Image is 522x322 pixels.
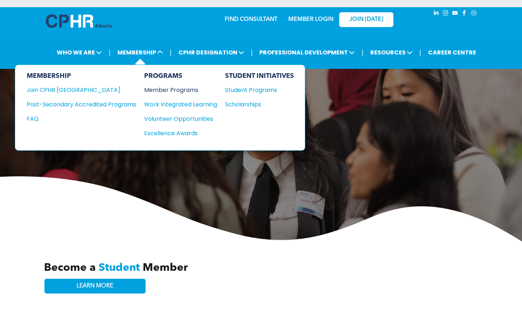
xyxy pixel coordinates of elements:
[442,9,450,19] a: instagram
[225,100,294,109] a: Scholarships
[176,46,246,59] span: CPHR DESIGNATION
[225,100,287,109] div: Scholarships
[225,85,287,94] div: Student Programs
[144,72,217,80] div: PROGRAMS
[99,263,140,273] span: Student
[144,114,217,123] a: Volunteer Opportunities
[143,263,188,273] span: Member
[225,17,277,22] a: FIND CONSULTANT
[109,45,111,60] li: |
[451,9,459,19] a: youtube
[44,263,96,273] span: Become a
[77,283,113,290] span: LEARN MORE
[115,46,165,59] span: MEMBERSHIP
[368,46,415,59] span: RESOURCES
[27,100,136,109] a: Post-Secondary Accredited Programs
[27,114,136,123] a: FAQ
[44,279,146,294] a: LEARN MORE
[257,46,357,59] span: PROFESSIONAL DEVELOPMENT
[349,16,383,23] span: JOIN [DATE]
[144,129,217,138] a: Excellence Awards
[225,72,294,80] div: STUDENT INITIATIVES
[46,14,112,28] img: A blue and white logo for cp alberta
[419,45,421,60] li: |
[144,85,210,94] div: Member Programs
[27,85,125,94] div: Join CPHR [GEOGRAPHIC_DATA]
[55,46,104,59] span: WHO WE ARE
[470,9,478,19] a: Social network
[144,100,210,109] div: Work Integrated Learning
[27,100,125,109] div: Post-Secondary Accredited Programs
[362,45,363,60] li: |
[426,46,478,59] a: CAREER CENTRE
[27,114,125,123] div: FAQ
[225,85,294,94] a: Student Programs
[432,9,440,19] a: linkedin
[27,85,136,94] a: Join CPHR [GEOGRAPHIC_DATA]
[27,72,136,80] div: MEMBERSHIP
[144,129,210,138] div: Excellence Awards
[170,45,172,60] li: |
[461,9,469,19] a: facebook
[144,100,217,109] a: Work Integrated Learning
[144,114,210,123] div: Volunteer Opportunities
[251,45,253,60] li: |
[144,85,217,94] a: Member Programs
[339,12,393,27] a: JOIN [DATE]
[288,17,333,22] a: MEMBER LOGIN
